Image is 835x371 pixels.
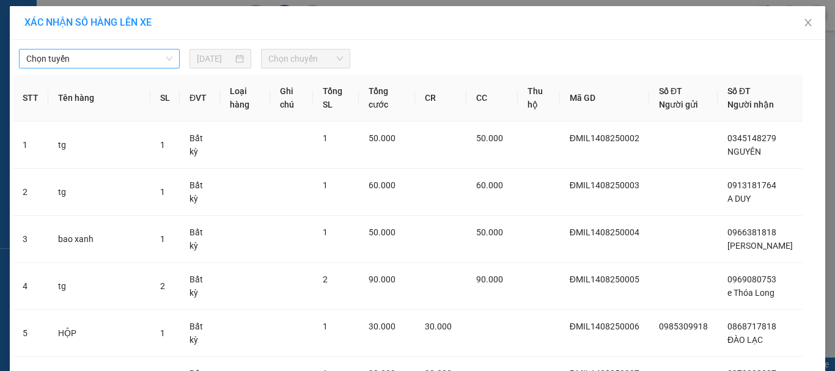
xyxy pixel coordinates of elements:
span: 1 [323,180,328,190]
span: 1 [160,234,165,244]
span: ĐMIL1408250002 [570,133,639,143]
span: 1 [323,133,328,143]
span: 2 [323,274,328,284]
td: tg [48,263,150,310]
span: NGUYÊN [727,147,761,156]
td: 2 [13,169,48,216]
th: Tổng SL [313,75,359,122]
span: Gửi: [10,12,29,24]
span: 0868717818 [727,321,776,331]
span: Chọn tuyến [26,50,172,68]
span: 60.000 [369,180,395,190]
td: tg [48,122,150,169]
span: Người nhận [727,100,774,109]
th: Thu hộ [518,75,560,122]
span: 1 [160,187,165,197]
span: [PERSON_NAME] [727,241,793,251]
span: Chọn chuyến [268,50,344,68]
span: 30.000 [425,321,452,331]
span: 0345148279 [727,133,776,143]
th: ĐVT [180,75,220,122]
span: 50.000 [369,227,395,237]
div: Dãy 4-B15 bến xe [GEOGRAPHIC_DATA] [79,10,204,54]
span: Số ĐT [659,86,682,96]
th: SL [150,75,180,122]
td: 4 [13,263,48,310]
span: Số ĐT [727,86,751,96]
td: 3 [13,216,48,263]
th: STT [13,75,48,122]
td: Bất kỳ [180,263,220,310]
td: 1 [13,122,48,169]
td: Bất kỳ [180,169,220,216]
td: Bất kỳ [180,122,220,169]
span: 1 [323,227,328,237]
span: 90.000 [476,274,503,284]
span: 60.000 [476,180,503,190]
td: Bất kỳ [180,216,220,263]
td: bao xanh [48,216,150,263]
button: Close [791,6,825,40]
span: ĐMIL1408250003 [570,180,639,190]
span: 0985309918 [659,321,708,331]
th: CR [415,75,466,122]
th: Loại hàng [220,75,270,122]
th: Mã GD [560,75,649,122]
span: ĐMIL1408250004 [570,227,639,237]
th: Ghi chú [270,75,312,122]
span: 0913181764 [727,180,776,190]
td: HỘP [48,310,150,357]
span: 0966381818 [727,227,776,237]
span: close [803,18,813,28]
span: ĐÀO LẠC [727,335,763,345]
span: ĐMIL1408250006 [570,321,639,331]
span: Nhận: [79,12,109,24]
td: tg [48,169,150,216]
td: Bất kỳ [180,310,220,357]
span: 1 [160,140,165,150]
div: 0907001544 [79,69,204,86]
span: 50.000 [476,227,503,237]
input: 14/08/2025 [197,52,232,65]
span: 1 [323,321,328,331]
span: ĐMIL1408250005 [570,274,639,284]
span: 30.000 [369,321,395,331]
span: 2 [160,281,165,291]
div: Đăk Mil [10,10,71,40]
span: XÁC NHẬN SỐ HÀNG LÊN XE [24,17,152,28]
th: Tên hàng [48,75,150,122]
th: Tổng cước [359,75,416,122]
span: 50.000 [476,133,503,143]
span: A DUY [727,194,751,204]
th: CC [466,75,518,122]
span: 50.000 [369,133,395,143]
span: Người gửi [659,100,698,109]
span: e Thóa Long [727,288,774,298]
span: 0969080753 [727,274,776,284]
div: LY [79,54,204,69]
span: 1 [160,328,165,338]
td: 5 [13,310,48,357]
span: 90.000 [369,274,395,284]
